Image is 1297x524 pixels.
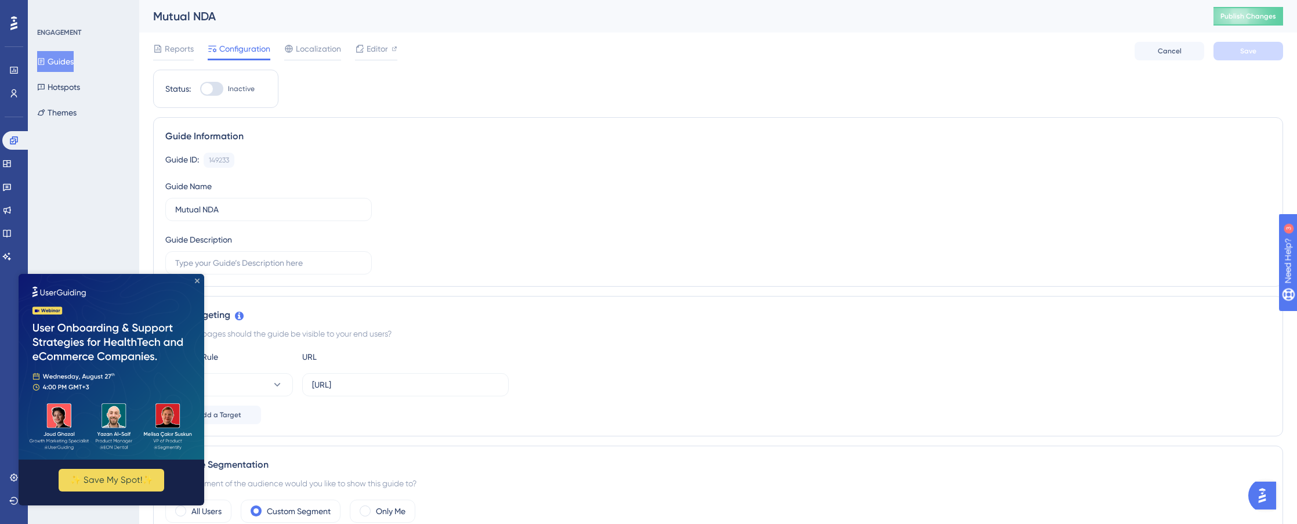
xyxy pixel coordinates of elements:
[165,406,261,424] button: Add a Target
[302,350,430,364] div: URL
[1158,46,1182,56] span: Cancel
[312,378,499,391] input: yourwebsite.com/path
[165,308,1271,322] div: Page Targeting
[165,179,212,193] div: Guide Name
[165,476,1271,490] div: Which segment of the audience would you like to show this guide to?
[165,129,1271,143] div: Guide Information
[367,42,388,56] span: Editor
[1240,46,1256,56] span: Save
[1213,7,1283,26] button: Publish Changes
[165,458,1271,472] div: Audience Segmentation
[175,203,362,216] input: Type your Guide’s Name here
[1135,42,1204,60] button: Cancel
[165,373,293,396] button: equals
[296,42,341,56] span: Localization
[175,256,362,269] input: Type your Guide’s Description here
[165,82,191,96] div: Status:
[37,51,74,72] button: Guides
[1248,478,1283,513] iframe: UserGuiding AI Assistant Launcher
[165,350,293,364] div: Choose A Rule
[267,504,331,518] label: Custom Segment
[1213,42,1283,60] button: Save
[209,156,229,165] div: 149233
[40,195,146,218] button: ✨ Save My Spot!✨
[165,153,199,168] div: Guide ID:
[37,28,81,37] div: ENGAGEMENT
[27,3,73,17] span: Need Help?
[1220,12,1276,21] span: Publish Changes
[228,84,255,93] span: Inactive
[153,8,1184,24] div: Mutual NDA
[198,410,241,420] span: Add a Target
[191,504,222,518] label: All Users
[165,233,232,247] div: Guide Description
[219,42,270,56] span: Configuration
[165,42,194,56] span: Reports
[376,504,405,518] label: Only Me
[37,102,77,123] button: Themes
[37,77,80,97] button: Hotspots
[176,5,181,9] div: Close Preview
[81,6,84,15] div: 3
[165,327,1271,341] div: On which pages should the guide be visible to your end users?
